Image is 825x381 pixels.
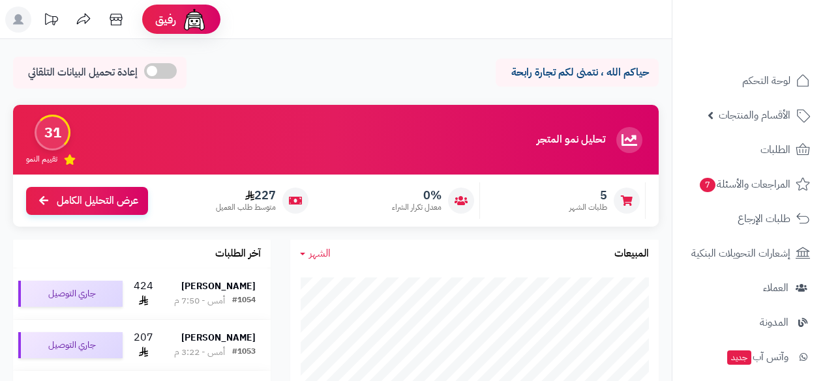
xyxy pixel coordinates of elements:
[215,248,261,260] h3: آخر الطلبات
[691,244,790,262] span: إشعارات التحويلات البنكية
[174,346,225,359] div: أمس - 3:22 م
[680,341,817,373] a: وآتس آبجديد
[181,7,207,33] img: ai-face.png
[28,65,138,80] span: إعادة تحميل البيانات التلقائي
[680,65,817,96] a: لوحة التحكم
[614,248,649,260] h3: المبيعات
[727,350,751,365] span: جديد
[57,193,138,208] span: عرض التحليل الكامل
[569,188,607,203] span: 5
[18,281,123,307] div: جاري التوصيل
[309,246,331,261] span: الشهر
[742,72,790,90] span: لوحة التحكم
[216,188,276,203] span: 227
[760,313,788,332] span: المدونة
[680,169,817,200] a: المراجعات والأسئلة7
[680,134,817,165] a: الطلبات
[26,187,148,215] a: عرض التحليل الكامل
[680,307,817,338] a: المدونة
[760,141,790,159] span: الطلبات
[763,279,788,297] span: العملاء
[726,348,788,366] span: وآتس آب
[181,279,256,293] strong: [PERSON_NAME]
[300,246,331,261] a: الشهر
[35,7,67,36] a: تحديثات المنصة
[680,238,817,269] a: إشعارات التحويلات البنكية
[128,268,159,319] td: 424
[128,320,159,371] td: 207
[505,65,649,80] p: حياكم الله ، نتمنى لكم تجارة رابحة
[174,294,225,307] div: أمس - 7:50 م
[392,202,442,213] span: معدل تكرار الشراء
[700,178,715,192] span: 7
[392,188,442,203] span: 0%
[719,106,790,124] span: الأقسام والمنتجات
[680,203,817,234] a: طلبات الإرجاع
[216,202,276,213] span: متوسط طلب العميل
[181,331,256,345] strong: [PERSON_NAME]
[537,134,605,146] h3: تحليل نمو المتجر
[232,346,256,359] div: #1053
[232,294,256,307] div: #1054
[155,12,176,27] span: رفيق
[738,210,790,228] span: طلبات الإرجاع
[18,332,123,358] div: جاري التوصيل
[698,175,790,193] span: المراجعات والأسئلة
[569,202,607,213] span: طلبات الشهر
[26,154,57,165] span: تقييم النمو
[680,272,817,303] a: العملاء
